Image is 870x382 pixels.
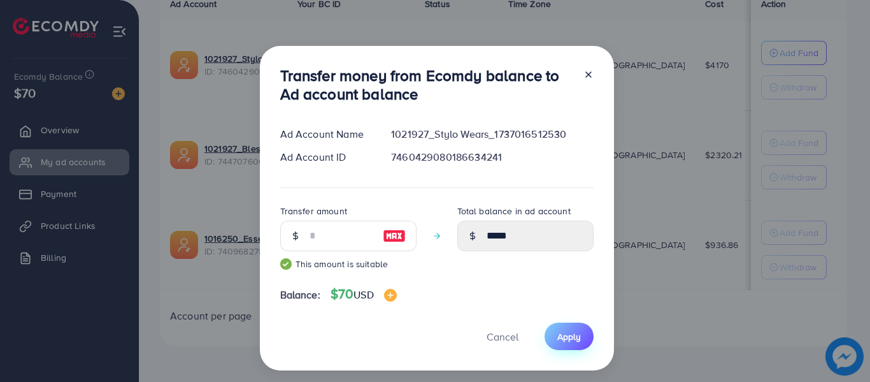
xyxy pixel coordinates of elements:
small: This amount is suitable [280,258,417,270]
span: Balance: [280,288,320,302]
label: Transfer amount [280,205,347,217]
img: image [384,289,397,302]
button: Apply [545,323,594,350]
div: Ad Account Name [270,127,382,142]
label: Total balance in ad account [457,205,571,217]
div: 7460429080186634241 [381,150,603,165]
h3: Transfer money from Ecomdy balance to Ad account balance [280,66,573,103]
img: guide [280,258,292,270]
div: Ad Account ID [270,150,382,165]
button: Cancel [471,323,534,350]
h4: $70 [331,286,397,302]
img: image [383,228,406,244]
span: Apply [557,330,581,343]
span: USD [353,288,373,302]
div: 1021927_Stylo Wears_1737016512530 [381,127,603,142]
span: Cancel [487,330,518,344]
